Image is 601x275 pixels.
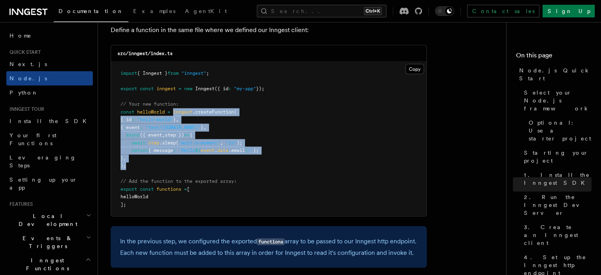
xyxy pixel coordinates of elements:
a: Setting up your app [6,173,93,195]
span: Inngest [195,86,215,91]
span: ); [121,163,126,169]
button: Local Development [6,209,93,231]
span: .sleep [159,140,176,146]
span: const [121,109,134,115]
span: "my-app" [234,86,256,91]
a: Starting your project [521,146,592,168]
span: : [140,125,143,130]
span: Leveraging Steps [9,154,76,169]
span: }); [256,86,264,91]
span: .email [228,148,245,153]
button: Search...Ctrl+K [257,5,386,17]
p: Define a function in the same file where we defined our Inngest client: [111,25,427,36]
span: Starting your project [524,149,592,165]
span: ); [237,140,242,146]
span: ( [176,140,179,146]
button: Events & Triggers [6,231,93,253]
span: helloWorld [121,194,148,199]
a: Next.js [6,57,93,71]
span: Examples [133,8,175,14]
a: 2. Run the Inngest Dev Server [521,190,592,220]
span: 3. Create an Inngest client [524,223,592,247]
a: Contact sales [467,5,539,17]
span: ({ event [140,132,162,138]
span: Install the SDK [9,118,91,124]
span: Local Development [6,212,86,228]
button: Toggle dark mode [435,6,454,16]
span: } [121,156,123,161]
span: : [173,148,176,153]
a: 1. Install the Inngest SDK [521,168,592,190]
span: : [228,86,231,91]
a: AgentKit [180,2,232,21]
a: Node.js Quick Start [516,63,592,85]
span: `Hello [179,148,195,153]
span: { event [121,125,140,130]
span: , [176,117,179,122]
span: "test/[DOMAIN_NAME]" [145,125,201,130]
span: Optional: Use a starter project [529,119,592,142]
span: 2. Run the Inngest Dev Server [524,193,592,217]
span: = [168,109,170,115]
span: ${ [195,148,201,153]
span: Node.js [9,75,47,82]
span: Setting up your app [9,176,77,191]
a: Your first Functions [6,128,93,150]
span: Events & Triggers [6,234,86,250]
span: { [190,132,192,138]
span: "1s" [226,140,237,146]
span: { id [121,117,132,122]
button: Copy [405,64,424,74]
span: new [184,86,192,91]
span: data [217,148,228,153]
span: : [132,117,134,122]
span: const [140,186,154,192]
span: Python [9,89,38,96]
span: } [173,117,176,122]
span: } [245,148,248,153]
span: , [162,132,165,138]
a: Home [6,28,93,43]
span: !` [248,148,253,153]
span: await [132,140,145,146]
span: // Your new function: [121,101,179,107]
span: [ [187,186,190,192]
h4: On this page [516,51,592,63]
span: ( [234,109,237,115]
span: }; [253,148,259,153]
span: helloWorld [137,109,165,115]
span: { message [148,148,173,153]
span: = [179,86,181,91]
span: Home [9,32,32,40]
span: . [215,148,217,153]
span: import [121,70,137,76]
a: Examples [128,2,180,21]
a: Select your Node.js framework [521,85,592,116]
span: async [126,132,140,138]
a: Leveraging Steps [6,150,93,173]
span: "hello-world" [137,117,173,122]
span: inngest [173,109,192,115]
span: // Add the function to the exported array: [121,178,237,184]
p: In the previous step, we configured the exported array to be passed to our Inngest http endpoint.... [120,236,417,258]
code: src/inngest/index.ts [117,51,173,56]
code: functions [257,239,284,245]
span: Select your Node.js framework [524,89,592,112]
span: => [184,132,190,138]
span: Documentation [58,8,124,14]
span: Inngest tour [6,106,44,112]
span: 1. Install the Inngest SDK [524,171,592,187]
span: functions [156,186,181,192]
span: export [121,86,137,91]
kbd: Ctrl+K [364,7,382,15]
span: ({ id [215,86,228,91]
span: from [168,70,179,76]
span: return [132,148,148,153]
a: Node.js [6,71,93,85]
span: , [220,140,223,146]
span: "inngest" [181,70,206,76]
span: ]; [121,202,126,207]
a: Install the SDK [6,114,93,128]
span: , [203,125,206,130]
span: export [121,186,137,192]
